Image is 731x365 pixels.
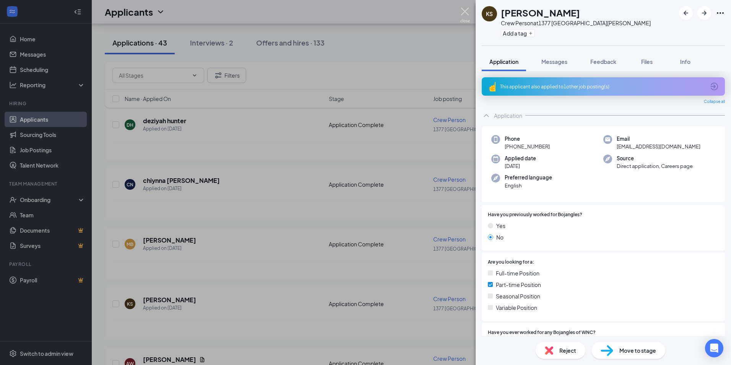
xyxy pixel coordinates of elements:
span: Part-time Position [496,280,541,289]
span: Are you looking for a: [488,259,534,266]
button: PlusAdd a tag [501,29,535,37]
span: Feedback [590,58,616,65]
svg: ArrowLeftNew [681,8,690,18]
span: Email [617,135,700,143]
span: Info [680,58,690,65]
span: Variable Position [496,303,537,312]
span: Files [641,58,653,65]
span: Seasonal Position [496,292,540,300]
h1: [PERSON_NAME] [501,6,580,19]
div: Crew Person at 1377 [GEOGRAPHIC_DATA][PERSON_NAME] [501,19,651,27]
span: Have you ever worked for any Bojangles of WNC? [488,329,596,336]
svg: Plus [528,31,533,36]
div: This applicant also applied to 1 other job posting(s) [500,83,705,90]
span: Source [617,155,693,162]
div: Application [494,112,522,119]
span: Reject [559,346,576,355]
span: Messages [541,58,567,65]
span: Yes [496,222,505,230]
span: Preferred language [505,174,552,181]
span: Have you previously worked for Bojangles? [488,211,582,218]
svg: Ellipses [716,8,725,18]
div: Open Intercom Messenger [705,339,723,357]
span: Move to stage [619,346,656,355]
span: [PHONE_NUMBER] [505,143,550,150]
span: Collapse all [704,99,725,105]
span: [DATE] [505,162,536,170]
svg: ChevronUp [482,111,491,120]
div: KS [486,10,493,18]
svg: ArrowRight [700,8,709,18]
button: ArrowLeftNew [679,6,693,20]
svg: ArrowCircle [710,82,719,91]
span: English [505,182,552,189]
span: Applied date [505,155,536,162]
span: Phone [505,135,550,143]
span: Direct application, Careers page [617,162,693,170]
span: Full-time Position [496,269,539,277]
span: No [496,233,504,241]
button: ArrowRight [697,6,711,20]
span: Application [489,58,518,65]
span: [EMAIL_ADDRESS][DOMAIN_NAME] [617,143,700,150]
